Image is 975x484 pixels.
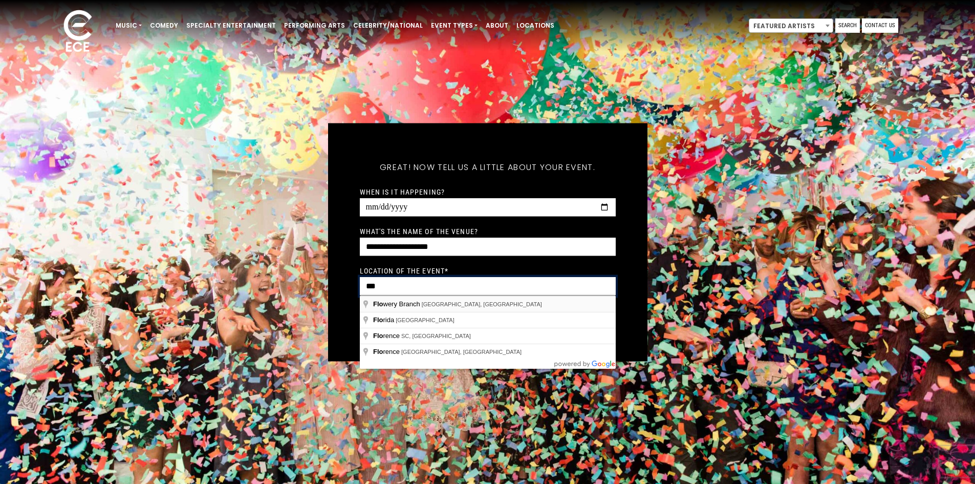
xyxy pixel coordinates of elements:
[360,187,445,196] label: When is it happening?
[401,333,471,339] span: SC, [GEOGRAPHIC_DATA]
[373,300,422,308] span: wery Branch
[373,332,383,340] span: Flo
[482,17,512,34] a: About
[749,18,833,33] span: Featured Artists
[427,17,482,34] a: Event Types
[512,17,558,34] a: Locations
[360,266,449,275] label: Location of the event
[112,17,146,34] a: Music
[182,17,280,34] a: Specialty Entertainment
[835,18,860,33] a: Search
[401,349,522,355] span: [GEOGRAPHIC_DATA], [GEOGRAPHIC_DATA]
[373,348,401,355] span: rence
[373,348,383,355] span: Flo
[52,7,103,57] img: ece_new_logo_whitev2-1.png
[373,300,383,308] span: Flo
[373,332,401,340] span: rence
[360,226,478,236] label: What's the name of the venue?
[373,316,396,324] span: rida
[146,17,182,34] a: Comedy
[349,17,427,34] a: Celebrity/National
[280,17,349,34] a: Performing Arts
[422,301,542,307] span: [GEOGRAPHIC_DATA], [GEOGRAPHIC_DATA]
[862,18,898,33] a: Contact Us
[396,317,454,323] span: [GEOGRAPHIC_DATA]
[373,316,383,324] span: Flo
[749,19,833,33] span: Featured Artists
[360,149,616,185] h5: Great! Now tell us a little about your event.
